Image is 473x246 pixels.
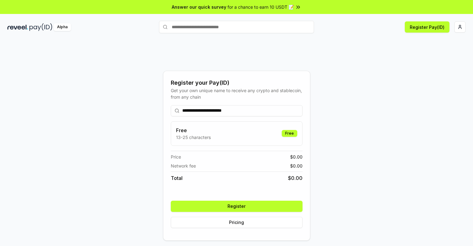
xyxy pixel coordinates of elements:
[54,23,71,31] div: Alpha
[171,163,196,169] span: Network fee
[171,154,181,160] span: Price
[290,163,303,169] span: $ 0.00
[228,4,294,10] span: for a chance to earn 10 USDT 📝
[171,78,303,87] div: Register your Pay(ID)
[290,154,303,160] span: $ 0.00
[172,4,226,10] span: Answer our quick survey
[7,23,28,31] img: reveel_dark
[29,23,52,31] img: pay_id
[171,174,183,182] span: Total
[171,201,303,212] button: Register
[171,217,303,228] button: Pricing
[288,174,303,182] span: $ 0.00
[282,130,297,137] div: Free
[171,87,303,100] div: Get your own unique name to receive any crypto and stablecoin, from any chain
[405,21,449,33] button: Register Pay(ID)
[176,134,211,141] p: 13-25 characters
[176,127,211,134] h3: Free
